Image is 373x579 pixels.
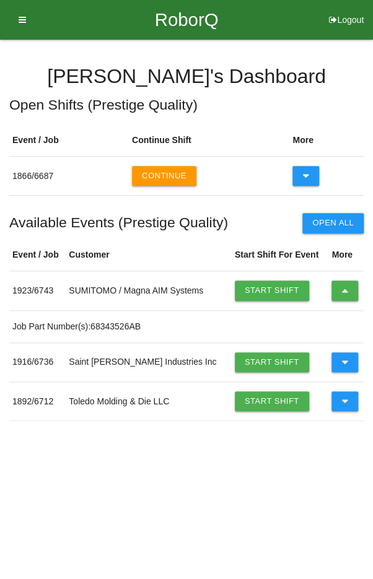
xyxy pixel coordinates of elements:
[328,239,364,271] th: More
[66,271,231,310] td: SUMITOMO / Magna AIM Systems
[132,166,196,186] button: Continue
[66,342,231,381] td: Saint [PERSON_NAME] Industries Inc
[232,239,329,271] th: Start Shift For Event
[9,310,364,342] td: Job Part Number(s): 68343526AB
[289,124,364,157] th: More
[235,281,309,300] a: Start Shift
[9,157,129,196] td: 1866 / 6687
[302,213,364,233] button: Open All
[9,97,364,113] h5: Open Shifts ( Prestige Quality )
[9,66,364,87] h4: [PERSON_NAME] 's Dashboard
[235,352,309,372] a: Start Shift
[9,239,66,271] th: Event / Job
[9,215,228,230] h5: Available Events ( Prestige Quality )
[9,342,66,381] td: 1916 / 6736
[66,381,231,420] td: Toledo Molding & Die LLC
[9,381,66,420] td: 1892 / 6712
[9,271,66,310] td: 1923 / 6743
[66,239,231,271] th: Customer
[9,124,129,157] th: Event / Job
[235,391,309,411] a: Start Shift
[129,124,289,157] th: Continue Shift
